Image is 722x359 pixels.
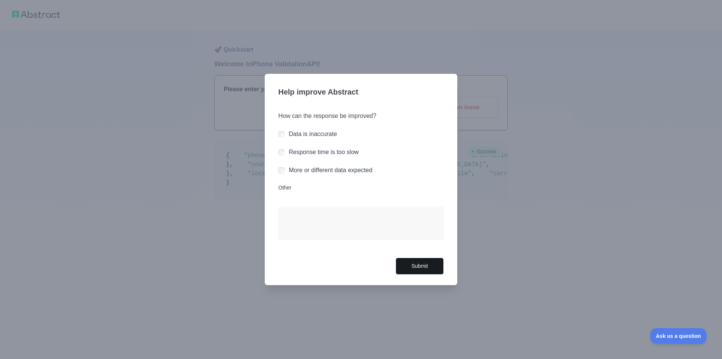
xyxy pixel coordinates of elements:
label: Data is inaccurate [289,131,337,137]
button: Submit [396,258,444,275]
label: Response time is too slow [289,149,359,155]
h3: How can the response be improved? [278,112,444,121]
label: More or different data expected [289,167,372,173]
h3: Help improve Abstract [278,83,444,102]
iframe: Toggle Customer Support [650,328,707,344]
label: Other [278,184,444,191]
